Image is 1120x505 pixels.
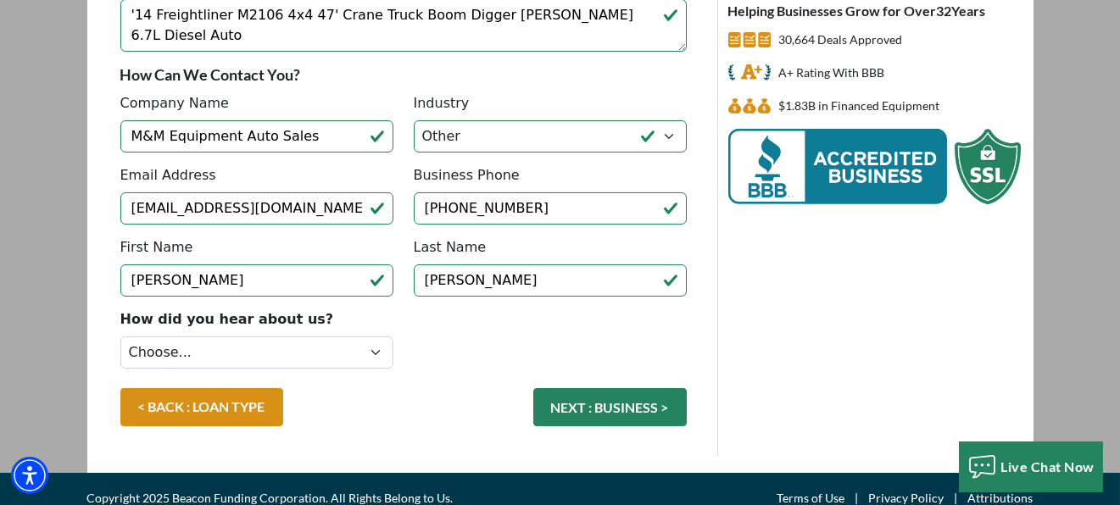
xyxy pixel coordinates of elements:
label: First Name [120,237,193,258]
button: NEXT : BUSINESS > [533,388,687,426]
label: How did you hear about us? [120,309,334,330]
p: How Can We Contact You? [120,64,687,85]
p: Helping Businesses Grow for Over Years [728,1,1021,21]
p: 30,664 Deals Approved [779,30,903,50]
span: 32 [937,3,952,19]
span: Live Chat Now [1001,458,1095,474]
p: $1,832,118,103 in Financed Equipment [779,96,940,116]
iframe: reCAPTCHA [414,309,671,375]
p: A+ Rating With BBB [779,63,885,83]
label: Company Name [120,93,229,114]
label: Last Name [414,237,487,258]
label: Business Phone [414,165,520,186]
img: BBB Acredited Business and SSL Protection [728,129,1021,204]
div: Accessibility Menu [11,457,48,494]
label: Email Address [120,165,216,186]
button: Live Chat Now [959,441,1104,492]
a: < BACK : LOAN TYPE [120,388,283,426]
label: Industry [414,93,470,114]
